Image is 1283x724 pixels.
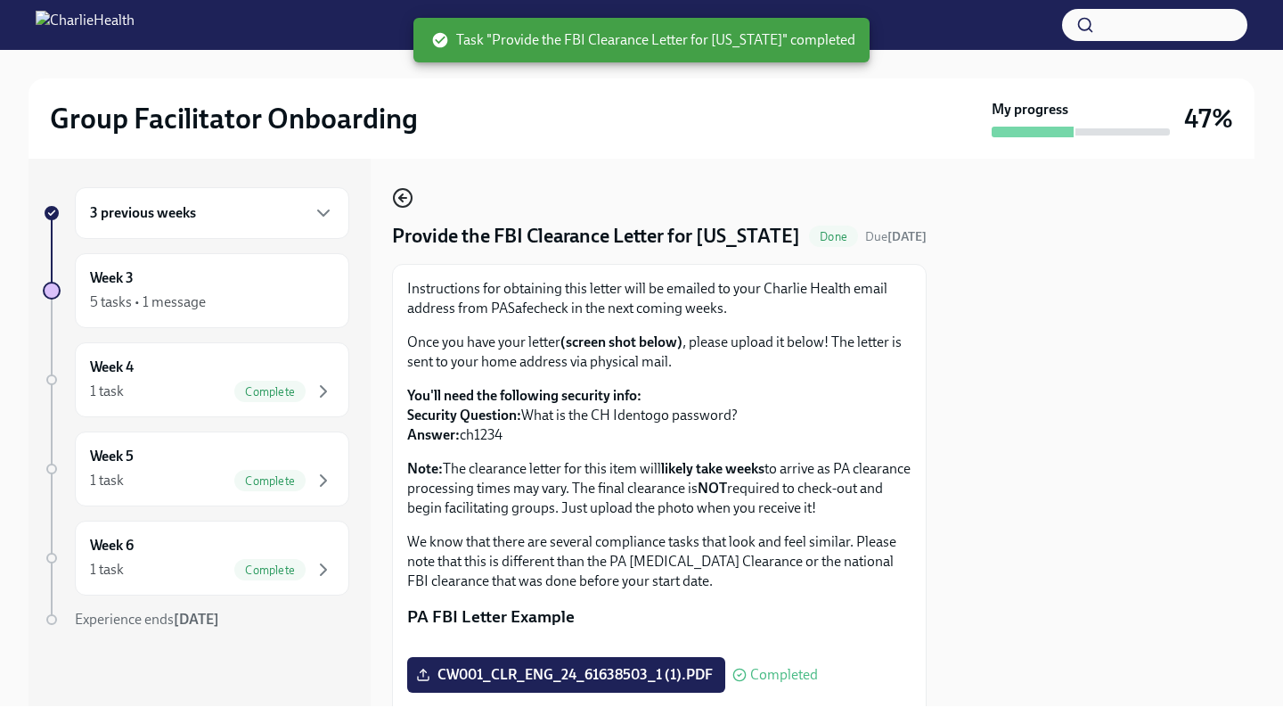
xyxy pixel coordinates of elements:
strong: NOT [698,480,727,497]
a: Week 41 taskComplete [43,342,349,417]
span: Task "Provide the FBI Clearance Letter for [US_STATE]" completed [431,30,855,50]
h6: 3 previous weeks [90,203,196,223]
label: CW001_CLR_ENG_24_61638503_1 (1).PDF [407,657,725,693]
img: CharlieHealth [36,11,135,39]
strong: (screen shot below) [560,333,682,350]
span: CW001_CLR_ENG_24_61638503_1 (1).PDF [420,666,713,684]
h6: Week 5 [90,447,134,466]
h3: 47% [1184,103,1233,135]
strong: Note: [407,460,443,477]
a: Week 51 taskComplete [43,432,349,506]
h4: Provide the FBI Clearance Letter for [US_STATE] [392,223,800,250]
span: Complete [234,474,306,488]
h6: Week 3 [90,268,134,288]
div: 3 previous weeks [75,187,349,239]
strong: You'll need the following security info: [407,387,641,404]
p: What is the CH Identogo password? ch1234 [407,386,911,445]
p: The clearance letter for this item will to arrive as PA clearance processing times may vary. The ... [407,459,911,518]
span: Complete [234,564,306,577]
span: Complete [234,385,306,399]
strong: Security Question: [407,407,521,424]
a: Week 35 tasks • 1 message [43,253,349,328]
div: 1 task [90,471,124,490]
div: 1 task [90,382,124,401]
p: PA FBI Letter Example [407,605,911,629]
div: 1 task [90,560,124,580]
strong: Answer: [407,426,460,443]
span: Due [865,229,927,244]
span: Done [809,230,858,243]
strong: [DATE] [887,229,927,244]
a: Week 61 taskComplete [43,521,349,596]
p: Instructions for obtaining this letter will be emailed to your Charlie Health email address from ... [407,279,911,318]
p: We know that there are several compliance tasks that look and feel similar. Please note that this... [407,532,911,591]
strong: likely take weeks [661,460,764,477]
h2: Group Facilitator Onboarding [50,101,418,136]
p: Once you have your letter , please upload it below! The letter is sent to your home address via p... [407,333,911,372]
div: 5 tasks • 1 message [90,292,206,312]
span: Experience ends [75,611,219,628]
strong: [DATE] [174,611,219,628]
span: November 4th, 2025 09:00 [865,228,927,245]
strong: My progress [992,100,1068,119]
span: Completed [750,668,818,682]
h6: Week 6 [90,536,134,555]
h6: Week 4 [90,358,134,377]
